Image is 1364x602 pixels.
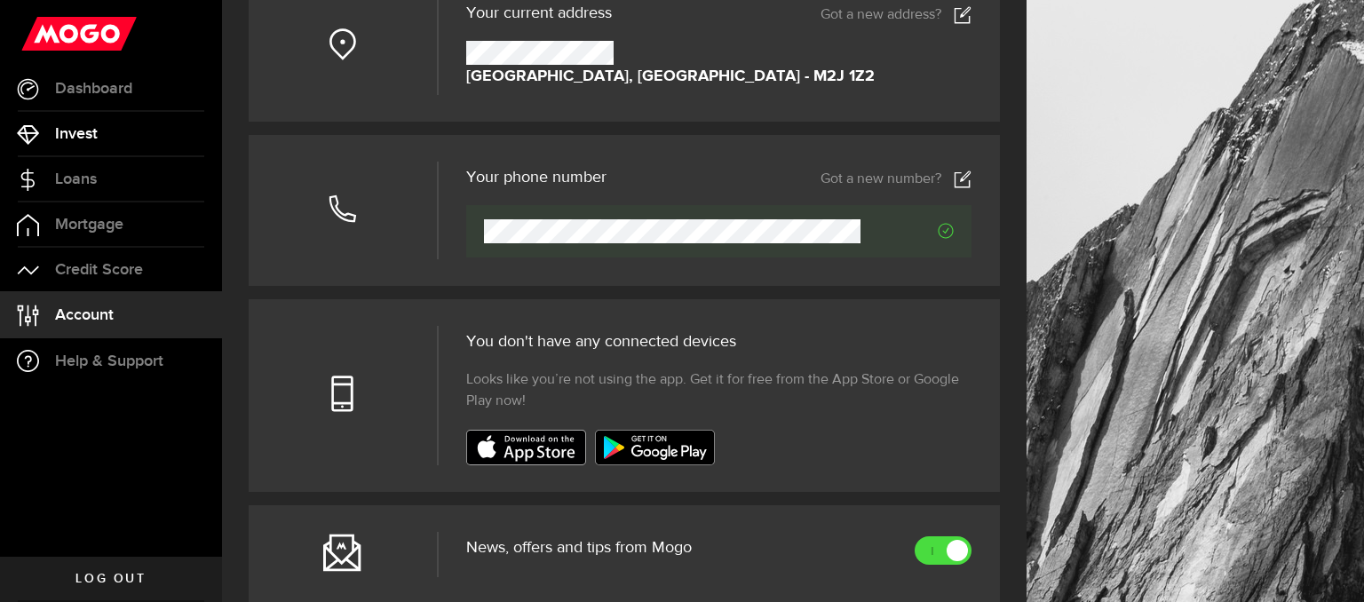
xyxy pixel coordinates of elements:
img: badge-google-play.svg [595,430,715,465]
span: Invest [55,126,98,142]
span: Log out [75,573,146,585]
img: badge-app-store.svg [466,430,586,465]
span: Help & Support [55,353,163,369]
a: Got a new address? [821,6,971,24]
h3: Your phone number [466,170,607,186]
span: Account [55,307,114,323]
span: Loans [55,171,97,187]
span: Credit Score [55,262,143,278]
span: News, offers and tips from Mogo [466,540,692,556]
span: You don't have any connected devices [466,334,736,350]
span: Your current address [466,5,612,21]
span: Mortgage [55,217,123,233]
strong: [GEOGRAPHIC_DATA], [GEOGRAPHIC_DATA] - M2J 1Z2 [466,65,875,89]
span: Dashboard [55,81,132,97]
span: Looks like you’re not using the app. Get it for free from the App Store or Google Play now! [466,369,971,412]
button: Open LiveChat chat widget [14,7,67,60]
a: Got a new number? [821,170,971,188]
span: Verified [860,223,954,239]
